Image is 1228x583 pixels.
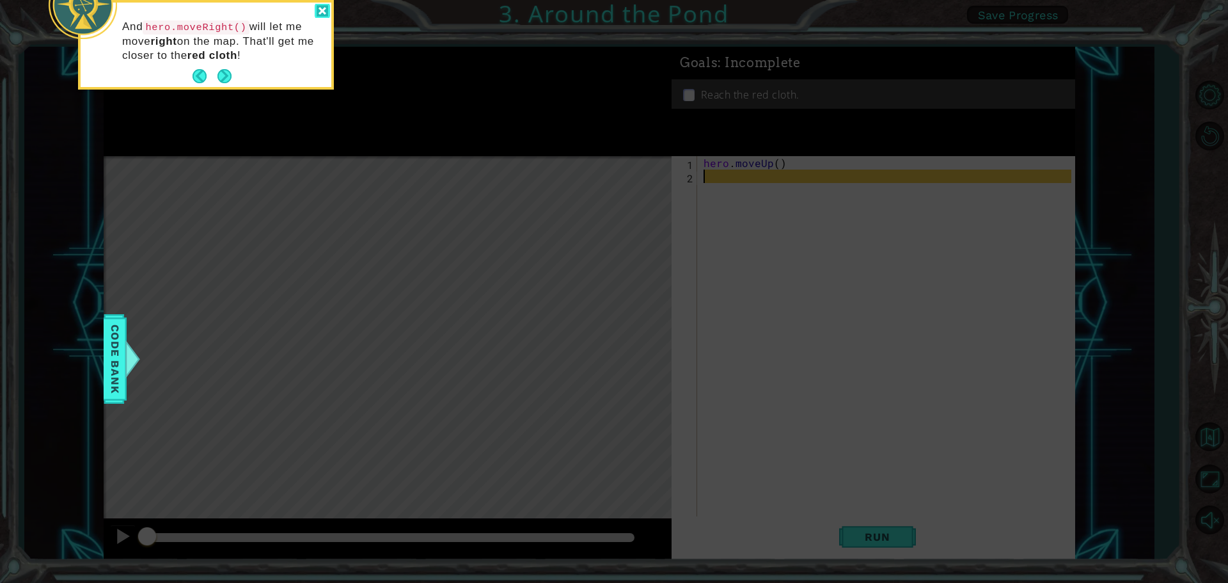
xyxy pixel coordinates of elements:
[193,69,217,83] button: Back
[143,20,249,35] code: hero.moveRight()
[105,320,125,398] span: Code Bank
[187,49,237,61] strong: red cloth
[150,35,177,47] strong: right
[217,69,232,84] button: Next
[122,20,322,63] p: And will let me move on the map. That'll get me closer to the !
